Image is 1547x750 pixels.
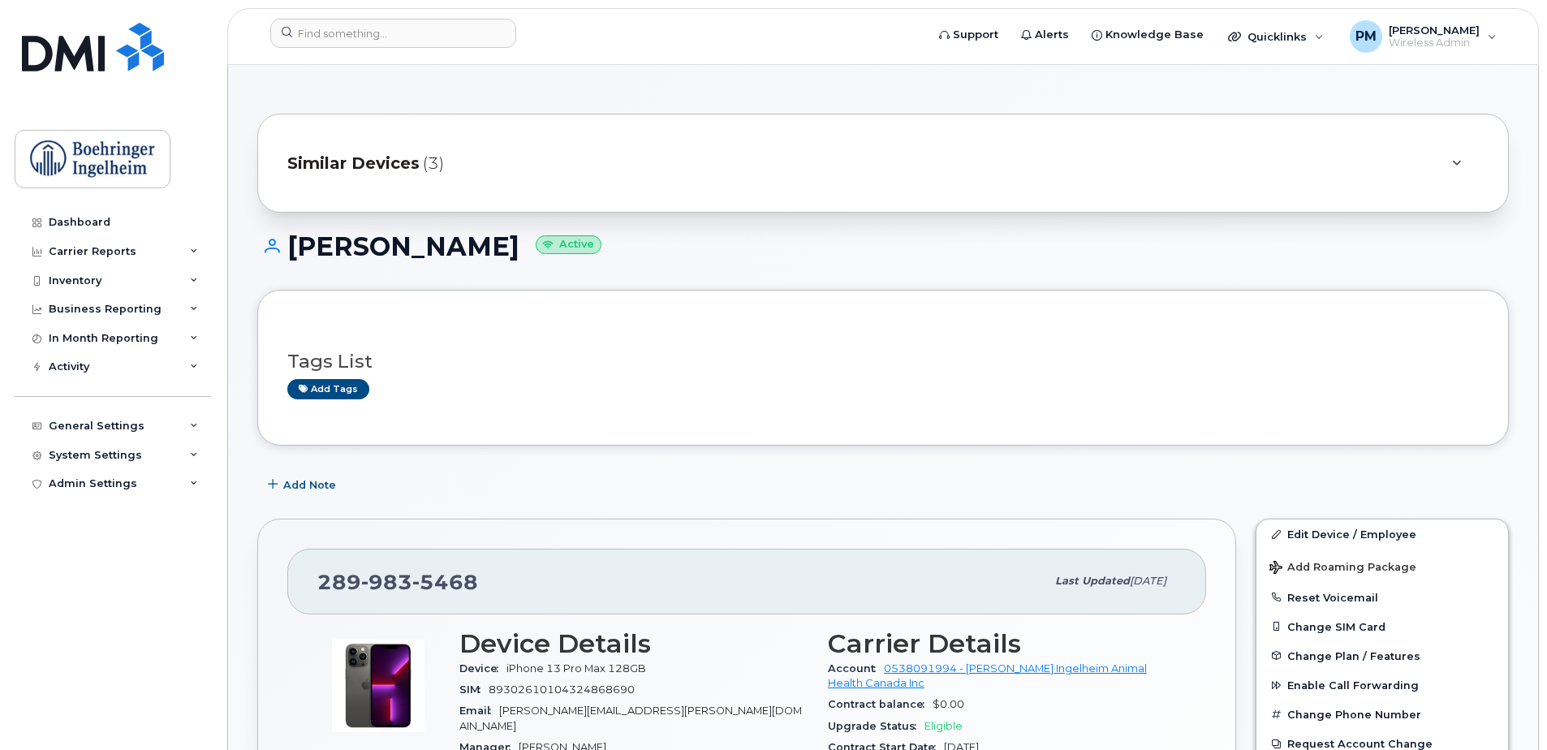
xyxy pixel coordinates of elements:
[828,698,933,710] span: Contract balance
[1256,612,1508,641] button: Change SIM Card
[1256,700,1508,729] button: Change Phone Number
[459,629,808,658] h3: Device Details
[924,720,963,732] span: Eligible
[1256,670,1508,700] button: Enable Call Forwarding
[1287,679,1419,692] span: Enable Call Forwarding
[828,662,884,675] span: Account
[1130,575,1166,587] span: [DATE]
[423,152,444,175] span: (3)
[412,570,478,594] span: 5468
[1287,649,1420,662] span: Change Plan / Features
[828,629,1177,658] h3: Carrier Details
[330,637,427,735] img: image20231002-3703462-oworib.jpeg
[257,232,1509,261] h1: [PERSON_NAME]
[1256,583,1508,612] button: Reset Voicemail
[1256,550,1508,583] button: Add Roaming Package
[1256,519,1508,549] a: Edit Device / Employee
[1269,561,1416,576] span: Add Roaming Package
[1256,641,1508,670] button: Change Plan / Features
[933,698,964,710] span: $0.00
[459,683,489,696] span: SIM
[257,470,350,499] button: Add Note
[459,662,506,675] span: Device
[828,662,1147,689] a: 0538091994 - [PERSON_NAME] Ingelheim Animal Health Canada Inc
[489,683,635,696] span: 89302610104324868690
[287,351,1479,372] h3: Tags List
[317,570,478,594] span: 289
[283,477,336,493] span: Add Note
[1055,575,1130,587] span: Last updated
[287,152,420,175] span: Similar Devices
[459,705,499,717] span: Email
[361,570,412,594] span: 983
[459,705,802,731] span: [PERSON_NAME][EMAIL_ADDRESS][PERSON_NAME][DOMAIN_NAME]
[828,720,924,732] span: Upgrade Status
[506,662,646,675] span: iPhone 13 Pro Max 128GB
[536,235,601,254] small: Active
[287,379,369,399] a: Add tags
